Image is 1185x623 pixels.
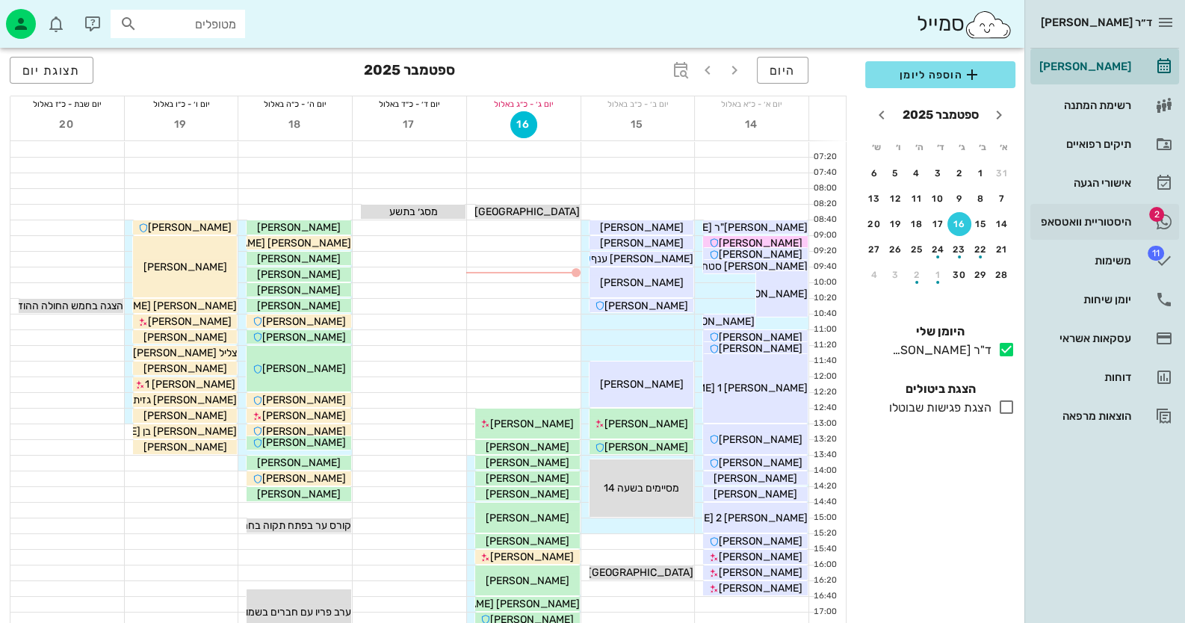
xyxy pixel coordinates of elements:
[809,229,840,242] div: 09:00
[1036,216,1131,228] div: היסטוריית וואטסאפ
[133,347,237,359] span: צליל [PERSON_NAME]
[809,433,840,446] div: 13:20
[809,323,840,336] div: 11:00
[865,323,1015,341] h4: היומן שלי
[862,244,886,255] div: 27
[969,161,993,185] button: 1
[868,102,895,128] button: חודש הבא
[486,456,569,469] span: [PERSON_NAME]
[947,219,971,229] div: 16
[738,118,765,131] span: 14
[486,472,569,485] span: [PERSON_NAME]
[10,57,93,84] button: תצוגת יום
[1149,207,1164,222] span: תג
[809,402,840,415] div: 12:40
[625,382,808,394] span: [PERSON_NAME] 1 [PERSON_NAME] 1
[693,260,808,273] span: [PERSON_NAME] סטחוב
[865,380,1015,398] h4: הצגת ביטולים
[926,193,950,204] div: 10
[884,219,908,229] div: 19
[133,394,237,406] span: [PERSON_NAME] גזית
[1030,282,1179,317] a: יומן שיחות
[695,96,808,111] div: יום א׳ - כ״א באלול
[809,151,840,164] div: 07:20
[282,111,309,138] button: 18
[1030,165,1179,201] a: אישורי הגעה
[1030,204,1179,240] a: תגהיסטוריית וואטסאפ
[969,187,993,211] button: 8
[145,378,235,391] span: [PERSON_NAME] 1
[396,118,423,131] span: 17
[994,134,1014,160] th: א׳
[1036,177,1131,189] div: אישורי הגעה
[888,134,907,160] th: ו׳
[262,315,346,328] span: [PERSON_NAME]
[809,449,840,462] div: 13:40
[257,488,341,500] span: [PERSON_NAME]
[738,111,765,138] button: 14
[809,292,840,305] div: 10:20
[990,212,1014,236] button: 14
[990,263,1014,287] button: 28
[809,198,840,211] div: 08:20
[809,308,840,320] div: 10:40
[719,237,802,249] span: [PERSON_NAME]
[143,362,227,375] span: [PERSON_NAME]
[604,418,688,430] span: [PERSON_NAME]
[862,161,886,185] button: 6
[990,161,1014,185] button: 31
[1036,255,1131,267] div: משימות
[969,270,993,280] div: 29
[809,355,840,368] div: 11:40
[757,57,808,84] button: היום
[1036,410,1131,422] div: הוצאות מרפאה
[990,238,1014,261] button: 21
[884,270,908,280] div: 3
[389,205,437,218] span: מסג׳ בתשע
[168,111,195,138] button: 19
[353,96,466,111] div: יום ד׳ - כ״ד באלול
[486,512,569,524] span: [PERSON_NAME]
[511,118,536,131] span: 16
[947,238,971,261] button: 23
[1030,87,1179,123] a: רשימת המתנה
[809,167,840,179] div: 07:40
[809,606,840,619] div: 17:00
[884,212,908,236] button: 19
[235,606,351,619] span: ערב פריו עם חברים בשמונה
[905,187,929,211] button: 11
[897,100,985,130] button: ספטמבר 2025
[262,362,346,375] span: [PERSON_NAME]
[54,111,81,138] button: 20
[143,409,227,422] span: [PERSON_NAME]
[809,386,840,399] div: 12:20
[884,238,908,261] button: 26
[125,96,238,111] div: יום ו׳ - כ״ו באלול
[884,187,908,211] button: 12
[143,331,227,344] span: [PERSON_NAME]
[1030,126,1179,162] a: תיקים רפואיים
[862,219,886,229] div: 20
[257,284,341,297] span: [PERSON_NAME]
[486,488,569,500] span: [PERSON_NAME]
[1148,246,1164,261] span: תג
[986,102,1012,128] button: חודש שעבר
[1036,99,1131,111] div: רשימת המתנה
[905,263,929,287] button: 2
[884,168,908,179] div: 5
[969,238,993,261] button: 22
[588,566,693,579] span: [GEOGRAPHIC_DATA]
[867,134,886,160] th: ש׳
[1030,320,1179,356] a: עסקאות אשראי
[1036,138,1131,150] div: תיקים רפואיים
[486,441,569,453] span: [PERSON_NAME]
[719,582,802,595] span: [PERSON_NAME]
[926,244,950,255] div: 24
[143,441,227,453] span: [PERSON_NAME]
[947,193,971,204] div: 9
[969,168,993,179] div: 1
[474,205,580,218] span: [GEOGRAPHIC_DATA]
[1041,16,1152,29] span: ד״ר [PERSON_NAME]
[282,118,309,131] span: 18
[624,111,651,138] button: 15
